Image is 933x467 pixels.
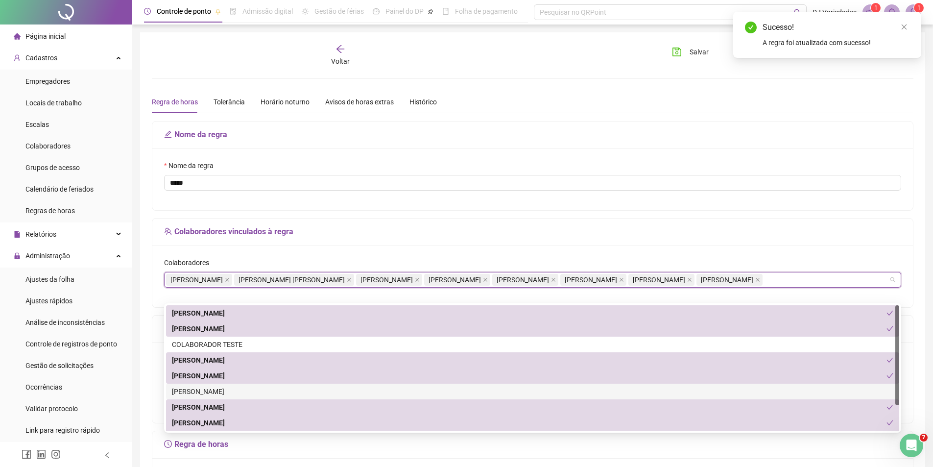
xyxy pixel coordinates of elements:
span: DENISE WERLICH [628,274,694,286]
span: Escalas [25,121,49,128]
span: Relatórios [25,230,56,238]
span: Administração [25,252,70,260]
div: FERNANDA CYPRIANO AMORIM [166,384,899,399]
span: 7 [920,434,928,442]
div: Avisos de horas extras [325,97,394,107]
span: Painel do DP [385,7,424,15]
span: close [687,277,692,282]
span: close [225,277,230,282]
span: file [14,231,21,238]
div: [PERSON_NAME] [172,402,886,413]
span: linkedin [36,449,46,459]
span: Controle de ponto [157,7,211,15]
div: [PERSON_NAME] [172,386,893,397]
div: Histórico [409,97,437,107]
span: user-add [14,54,21,61]
span: sun [302,8,309,15]
span: [PERSON_NAME] [360,274,413,285]
span: edit [164,130,172,138]
span: [PERSON_NAME] [633,274,685,285]
span: Ajustes rápidos [25,297,72,305]
div: Tolerância [214,97,245,107]
div: COLABORADOR TESTE [172,339,893,350]
span: Salvar [690,47,709,57]
span: close [901,24,908,30]
span: pushpin [215,9,221,15]
span: close [415,277,420,282]
span: [PERSON_NAME] [565,274,617,285]
span: EVA KAROLINA DE OLIVEIRA KOENIG [696,274,763,286]
span: instagram [51,449,61,459]
span: lock [14,252,21,259]
img: 88163 [906,5,921,20]
span: Link para registro rápido [25,426,100,434]
span: save [672,47,682,57]
span: Locais de trabalho [25,99,82,107]
span: close [347,277,352,282]
span: left [104,452,111,459]
span: Controle de registros de ponto [25,340,117,348]
span: Calendário de feriados [25,185,94,193]
span: close [619,277,624,282]
div: A regra foi atualizada com sucesso! [763,37,909,48]
span: home [14,33,21,40]
div: GEOVANA DUTRA [166,399,899,415]
span: TAMIRYS BECKER ROSA ALVES [234,274,354,286]
div: GILMARA FERREIRA [166,415,899,431]
span: check [886,357,893,364]
span: bell [887,8,896,17]
div: [PERSON_NAME] [172,370,886,381]
span: Grupos de acesso [25,164,80,172]
button: Salvar [665,44,716,60]
span: 1 [874,4,878,11]
span: clock-circle [164,440,172,448]
span: search [794,9,801,16]
div: DENISE WERLICH [166,352,899,368]
span: GEOVANA DUTRA [166,274,232,286]
a: Close [899,22,909,32]
div: Sucesso! [763,22,909,33]
span: check [886,419,893,426]
span: book [442,8,449,15]
span: Cadastros [25,54,57,62]
h5: Colaboradores vinculados à regra [164,226,901,238]
span: [PERSON_NAME] [701,274,753,285]
span: [PERSON_NAME] [429,274,481,285]
iframe: Intercom live chat [900,434,923,457]
div: Horário noturno [261,97,310,107]
span: Ocorrências [25,383,62,391]
span: Gestão de solicitações [25,362,94,369]
span: Voltar [331,57,350,65]
span: AMANDA DUARTE MORAIS MATIAS [356,274,422,286]
span: Empregadores [25,77,70,85]
span: Validar protocolo [25,405,78,413]
span: close [551,277,556,282]
span: [PERSON_NAME] [PERSON_NAME] [239,274,345,285]
div: COLABORADOR TESTE [166,337,899,352]
span: Folha de pagamento [455,7,518,15]
span: LUANA ROHLING [560,274,626,286]
div: [PERSON_NAME] [172,308,886,319]
span: Regras de horas [25,207,75,215]
div: [PERSON_NAME] [172,355,886,366]
span: facebook [22,449,31,459]
div: [PERSON_NAME] [172,323,886,334]
span: close [755,277,760,282]
span: check-circle [745,22,757,33]
div: EVA KAROLINA DE OLIVEIRA KOENIG [166,368,899,384]
span: Colaboradores [25,142,71,150]
span: [PERSON_NAME] [170,274,223,285]
span: check [886,372,893,379]
h5: Regra de horas [164,439,901,450]
label: Colaboradores [164,257,215,268]
span: dashboard [373,8,380,15]
span: check [886,325,893,332]
span: clock-circle [144,8,151,15]
span: check [886,310,893,317]
sup: 1 [871,3,881,13]
span: 1 [917,4,921,11]
sup: Atualize o seu contato no menu Meus Dados [914,3,924,13]
span: AQUILINA RODRIGUES DA SILVA [424,274,490,286]
span: arrow-left [335,44,345,54]
span: Ajustes da folha [25,275,74,283]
